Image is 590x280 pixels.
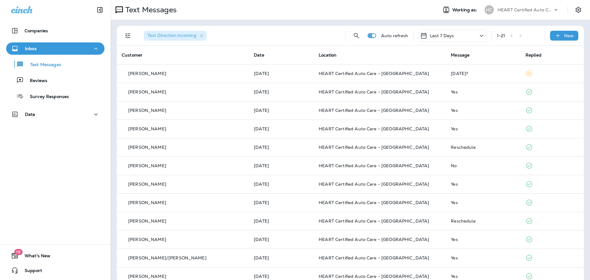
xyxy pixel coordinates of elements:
span: Customer [122,52,143,58]
p: Aug 27, 2025 09:05 AM [254,163,309,168]
div: Today? [451,71,516,76]
span: HEART Certified Auto Care - [GEOGRAPHIC_DATA] [319,163,429,168]
p: Aug 27, 2025 09:46 AM [254,126,309,131]
p: [PERSON_NAME] [128,89,166,94]
p: [PERSON_NAME] [128,274,166,279]
p: Aug 28, 2025 11:20 AM [254,71,309,76]
p: Aug 28, 2025 09:10 AM [254,89,309,94]
p: [PERSON_NAME]/[PERSON_NAME] [128,255,206,260]
button: Companies [6,25,104,37]
span: Text Direction : Incoming [147,33,196,38]
p: Aug 27, 2025 09:05 AM [254,182,309,187]
p: Data [25,112,35,117]
p: Aug 27, 2025 09:23 AM [254,145,309,150]
span: HEART Certified Auto Care - [GEOGRAPHIC_DATA] [319,144,429,150]
p: Auto refresh [381,33,408,38]
div: Yes [451,108,516,113]
p: [PERSON_NAME] [128,163,166,168]
div: Yes [451,89,516,94]
span: HEART Certified Auto Care - [GEOGRAPHIC_DATA] [319,71,429,76]
span: HEART Certified Auto Care - [GEOGRAPHIC_DATA] [319,200,429,205]
span: HEART Certified Auto Care - [GEOGRAPHIC_DATA] [319,218,429,224]
button: Settings [573,4,584,15]
p: Aug 27, 2025 09:03 AM [254,219,309,223]
button: Reviews [6,74,104,87]
span: Support [18,268,42,275]
p: [PERSON_NAME] [128,145,166,150]
p: Inbox [25,46,37,51]
span: HEART Certified Auto Care - [GEOGRAPHIC_DATA] [319,181,429,187]
p: New [564,33,574,38]
button: Support [6,264,104,277]
p: [PERSON_NAME] [128,237,166,242]
p: Text Messages [123,5,177,14]
button: Collapse Sidebar [91,4,108,16]
div: Reschedule [451,219,516,223]
span: Message [451,52,470,58]
button: Text Messages [6,58,104,71]
p: Last 7 Days [430,33,454,38]
span: What's New [18,253,50,261]
p: HEART Certified Auto Care [498,7,553,12]
span: Replied [525,52,541,58]
button: Data [6,108,104,120]
span: 19 [14,249,22,255]
span: HEART Certified Auto Care - [GEOGRAPHIC_DATA] [319,126,429,132]
p: Aug 26, 2025 11:39 AM [254,255,309,260]
button: Survey Responses [6,90,104,103]
button: Inbox [6,42,104,55]
p: [PERSON_NAME] [128,126,166,131]
div: 1 - 21 [497,33,505,38]
div: Yes [451,237,516,242]
div: Text Direction:Incoming [144,31,206,41]
p: Companies [25,28,48,33]
span: Date [254,52,264,58]
span: HEART Certified Auto Care - [GEOGRAPHIC_DATA] [319,108,429,113]
p: [PERSON_NAME] [128,200,166,205]
p: Aug 27, 2025 11:32 PM [254,108,309,113]
p: Text Messages [24,62,61,68]
div: HC [485,5,494,14]
p: Reviews [24,78,47,84]
div: Yes [451,126,516,131]
div: Yes [451,200,516,205]
p: Aug 26, 2025 11:04 AM [254,274,309,279]
span: HEART Certified Auto Care - [GEOGRAPHIC_DATA] [319,255,429,261]
button: Filters [122,30,134,42]
p: Aug 27, 2025 09:04 AM [254,200,309,205]
button: Search Messages [350,30,363,42]
p: Aug 26, 2025 12:50 PM [254,237,309,242]
span: Working as: [452,7,478,13]
p: [PERSON_NAME] [128,219,166,223]
p: [PERSON_NAME] [128,182,166,187]
span: HEART Certified Auto Care - [GEOGRAPHIC_DATA] [319,237,429,242]
div: Yes [451,182,516,187]
div: Reschedule [451,145,516,150]
div: Yes [451,274,516,279]
p: Survey Responses [24,94,69,100]
p: [PERSON_NAME] [128,108,166,113]
span: Location [319,52,336,58]
p: [PERSON_NAME] [128,71,166,76]
div: No [451,163,516,168]
div: Yes [451,255,516,260]
button: 19What's New [6,250,104,262]
span: HEART Certified Auto Care - [GEOGRAPHIC_DATA] [319,89,429,95]
span: HEART Certified Auto Care - [GEOGRAPHIC_DATA] [319,274,429,279]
